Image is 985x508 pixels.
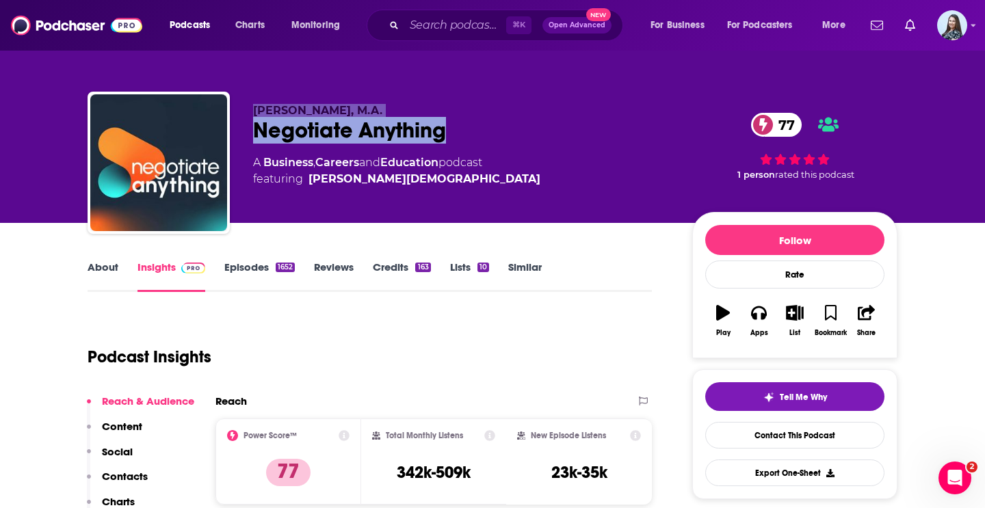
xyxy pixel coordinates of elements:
[253,171,540,187] span: featuring
[815,329,847,337] div: Bookmark
[477,263,489,272] div: 10
[938,462,971,494] iframe: Intercom live chat
[253,155,540,187] div: A podcast
[542,17,612,34] button: Open AdvancedNew
[87,420,142,445] button: Content
[263,156,313,169] a: Business
[380,10,636,41] div: Search podcasts, credits, & more...
[244,431,297,440] h2: Power Score™
[899,14,921,37] a: Show notifications dropdown
[727,16,793,35] span: For Podcasters
[641,14,722,36] button: open menu
[651,16,705,35] span: For Business
[705,260,884,289] div: Rate
[137,260,205,292] a: InsightsPodchaser Pro
[276,263,295,272] div: 1652
[415,263,430,272] div: 163
[692,104,897,189] div: 77 1 personrated this podcast
[705,225,884,255] button: Follow
[170,16,210,35] span: Podcasts
[750,329,768,337] div: Apps
[314,260,354,292] a: Reviews
[90,94,227,231] img: Negotiate Anything
[160,14,228,36] button: open menu
[865,14,889,37] a: Show notifications dropdown
[181,263,205,273] img: Podchaser Pro
[777,296,813,345] button: List
[937,10,967,40] img: User Profile
[586,8,611,21] span: New
[775,170,854,180] span: rated this podcast
[308,171,540,187] a: Kwame Christian
[531,431,606,440] h2: New Episode Listens
[226,14,273,36] a: Charts
[291,16,340,35] span: Monitoring
[813,14,863,36] button: open menu
[102,445,133,458] p: Social
[705,459,884,486] button: Export One-Sheet
[102,420,142,433] p: Content
[789,329,800,337] div: List
[282,14,358,36] button: open menu
[765,113,802,137] span: 77
[822,16,845,35] span: More
[751,113,802,137] a: 77
[857,329,876,337] div: Share
[224,260,295,292] a: Episodes1652
[937,10,967,40] button: Show profile menu
[763,392,774,403] img: tell me why sparkle
[235,16,265,35] span: Charts
[967,462,977,472] span: 2
[404,14,506,36] input: Search podcasts, credits, & more...
[705,296,741,345] button: Play
[380,156,438,169] a: Education
[102,470,148,483] p: Contacts
[11,12,142,38] img: Podchaser - Follow, Share and Rate Podcasts
[386,431,463,440] h2: Total Monthly Listens
[88,260,118,292] a: About
[313,156,315,169] span: ,
[741,296,776,345] button: Apps
[87,445,133,470] button: Social
[705,422,884,449] a: Contact This Podcast
[937,10,967,40] span: Logged in as brookefortierpr
[397,462,471,483] h3: 342k-509k
[266,459,311,486] p: 77
[88,347,211,367] h1: Podcast Insights
[718,14,813,36] button: open menu
[549,22,605,29] span: Open Advanced
[315,156,359,169] a: Careers
[506,16,531,34] span: ⌘ K
[215,395,247,407] h2: Reach
[373,260,430,292] a: Credits163
[87,395,194,420] button: Reach & Audience
[87,470,148,495] button: Contacts
[716,329,731,337] div: Play
[551,462,607,483] h3: 23k-35k
[737,170,775,180] span: 1 person
[705,382,884,411] button: tell me why sparkleTell Me Why
[508,260,542,292] a: Similar
[849,296,884,345] button: Share
[102,495,135,508] p: Charts
[359,156,380,169] span: and
[253,104,382,117] span: [PERSON_NAME], M.A.
[780,392,827,403] span: Tell Me Why
[450,260,489,292] a: Lists10
[102,395,194,407] p: Reach & Audience
[813,296,848,345] button: Bookmark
